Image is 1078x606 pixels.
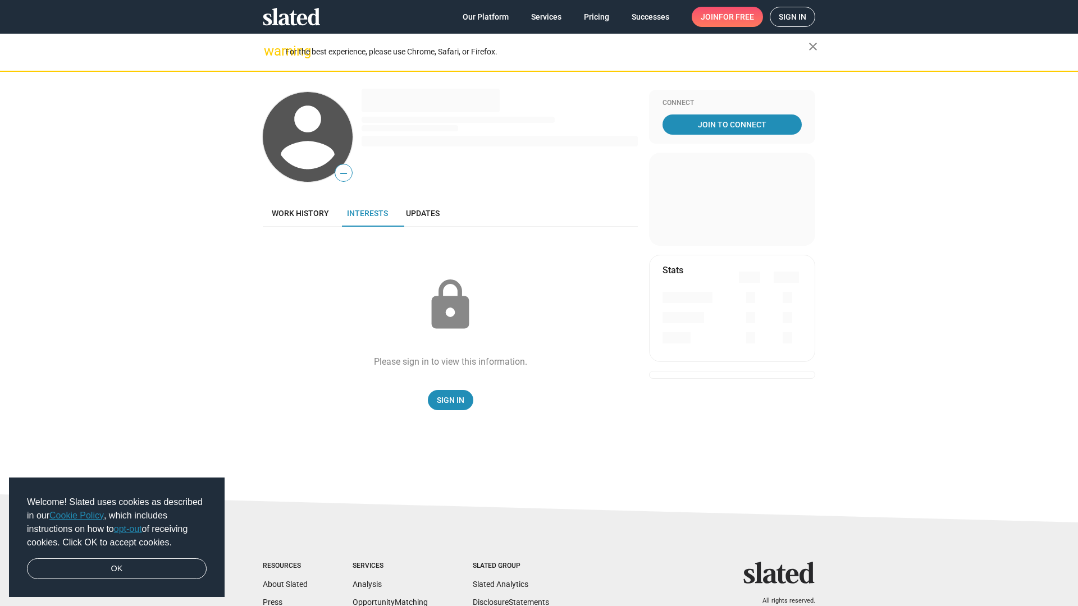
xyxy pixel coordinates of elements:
span: Work history [272,209,329,218]
a: Joinfor free [692,7,763,27]
div: Services [353,562,428,571]
div: Resources [263,562,308,571]
a: Sign In [428,390,473,410]
a: Work history [263,200,338,227]
span: Our Platform [463,7,509,27]
span: Sign In [437,390,464,410]
span: Interests [347,209,388,218]
a: Interests [338,200,397,227]
a: Analysis [353,580,382,589]
a: Our Platform [454,7,518,27]
span: Updates [406,209,440,218]
a: Cookie Policy [49,511,104,520]
div: For the best experience, please use Chrome, Safari, or Firefox. [285,44,808,59]
a: Updates [397,200,449,227]
a: dismiss cookie message [27,558,207,580]
div: Connect [663,99,802,108]
div: Please sign in to view this information. [374,356,527,368]
span: Sign in [779,7,806,26]
a: Sign in [770,7,815,27]
mat-card-title: Stats [663,264,683,276]
span: Successes [632,7,669,27]
span: Welcome! Slated uses cookies as described in our , which includes instructions on how to of recei... [27,495,207,549]
div: Slated Group [473,562,549,571]
span: Join [701,7,754,27]
mat-icon: lock [422,277,478,333]
a: Successes [623,7,678,27]
span: for free [719,7,754,27]
mat-icon: close [806,40,820,53]
span: Pricing [584,7,609,27]
span: — [335,166,352,181]
span: Join To Connect [665,114,800,135]
a: opt-out [114,524,142,534]
div: cookieconsent [9,478,225,598]
span: Services [531,7,561,27]
a: Services [522,7,570,27]
a: Pricing [575,7,618,27]
a: Join To Connect [663,114,802,135]
mat-icon: warning [264,44,277,58]
a: Slated Analytics [473,580,528,589]
a: About Slated [263,580,308,589]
